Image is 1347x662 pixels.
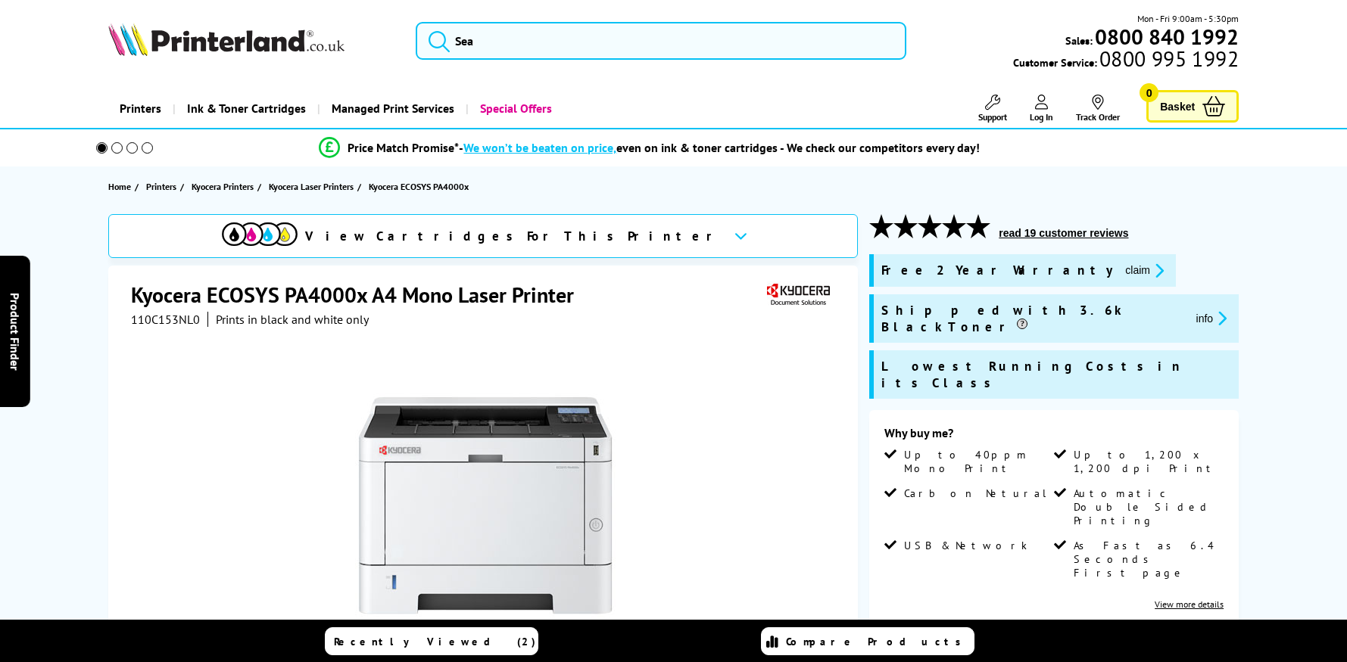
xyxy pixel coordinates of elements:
a: View more details [1155,598,1224,610]
span: Mon - Fri 9:00am - 5:30pm [1137,11,1239,26]
span: 0800 995 1992 [1097,51,1239,66]
a: Printers [146,179,180,194]
span: Up to 1,200 x 1,200 dpi Print [1074,448,1220,475]
button: read 19 customer reviews [994,226,1133,240]
a: Track Order [1076,95,1120,123]
i: Prints in black and white only [216,312,369,327]
span: Home [108,179,131,194]
span: Compare Products [786,635,969,648]
span: Free 2 Year Warranty [881,262,1113,279]
span: Lowest Running Costs in its Class [881,358,1231,391]
span: USB & Network [904,539,1027,552]
span: Kyocera ECOSYS PA4000x [369,179,469,194]
img: Kyocera ECOSYS PA4000x [337,357,634,654]
span: Printers [146,179,176,194]
span: 110C153NL0 [131,312,200,327]
span: Kyocera Laser Printers [269,179,354,194]
a: Support [978,95,1007,123]
span: Ink & Toner Cartridges [187,89,306,128]
button: promo-description [1192,309,1232,327]
span: Sales: [1065,33,1093,48]
a: Recently Viewed (2) [325,627,538,655]
span: Price Match Promise* [348,140,459,155]
a: Compare Products [761,627,974,655]
a: 0800 840 1992 [1093,30,1239,44]
span: Log In [1030,111,1053,123]
b: 0800 840 1992 [1095,23,1239,51]
span: Carbon Netural [904,486,1048,500]
span: Basket [1160,96,1195,117]
input: Sea [416,22,906,60]
a: Printers [108,89,173,128]
a: Special Offers [466,89,563,128]
a: Kyocera Laser Printers [269,179,357,194]
span: Up to 40ppm Mono Print [904,448,1050,475]
span: Recently Viewed (2) [334,635,536,648]
a: Ink & Toner Cartridges [173,89,317,128]
a: Printerland Logo [108,23,397,59]
span: Support [978,111,1007,123]
a: Home [108,179,135,194]
span: As Fast as 6.4 Seconds First page [1074,539,1220,580]
li: modal_Promise [76,135,1224,161]
h1: Kyocera ECOSYS PA4000x A4 Mono Laser Printer [131,281,589,309]
span: We won’t be beaten on price, [463,140,616,155]
button: promo-description [1121,262,1168,279]
a: Log In [1030,95,1053,123]
div: - even on ink & toner cartridges - We check our competitors every day! [459,140,980,155]
a: Basket 0 [1146,90,1239,123]
a: Kyocera ECOSYS PA4000x [369,179,472,194]
a: Managed Print Services [317,89,466,128]
span: View Cartridges For This Printer [305,228,722,244]
span: Customer Service: [1013,51,1239,70]
img: Printerland Logo [108,23,345,56]
img: Kyocera [763,281,833,309]
div: Why buy me? [884,425,1224,448]
span: Shipped with 3.6k Black Toner [881,302,1183,335]
span: Kyocera Printers [192,179,254,194]
span: 0 [1140,83,1158,102]
span: Product Finder [8,292,23,370]
span: Automatic Double Sided Printing [1074,486,1220,527]
img: cmyk-icon.svg [222,222,298,246]
a: Kyocera Printers [192,179,257,194]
